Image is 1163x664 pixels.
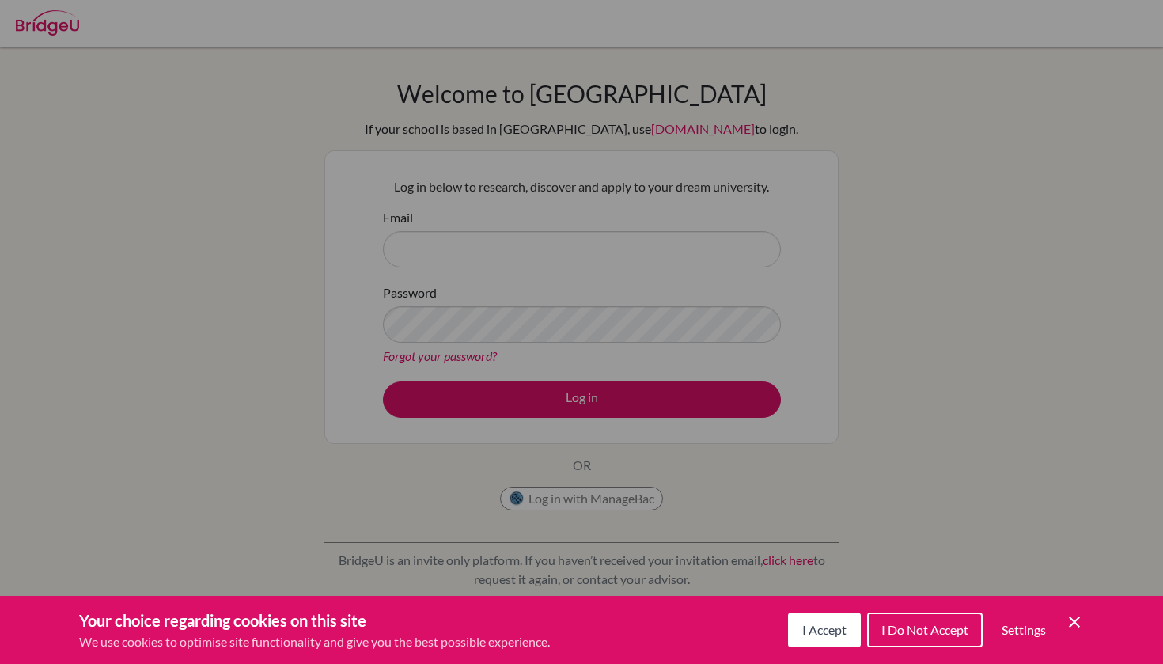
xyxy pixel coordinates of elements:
[1065,613,1084,632] button: Save and close
[1002,622,1046,637] span: Settings
[881,622,968,637] span: I Do Not Accept
[867,613,983,647] button: I Do Not Accept
[989,614,1059,646] button: Settings
[79,632,550,651] p: We use cookies to optimise site functionality and give you the best possible experience.
[79,609,550,632] h3: Your choice regarding cookies on this site
[788,613,861,647] button: I Accept
[802,622,847,637] span: I Accept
